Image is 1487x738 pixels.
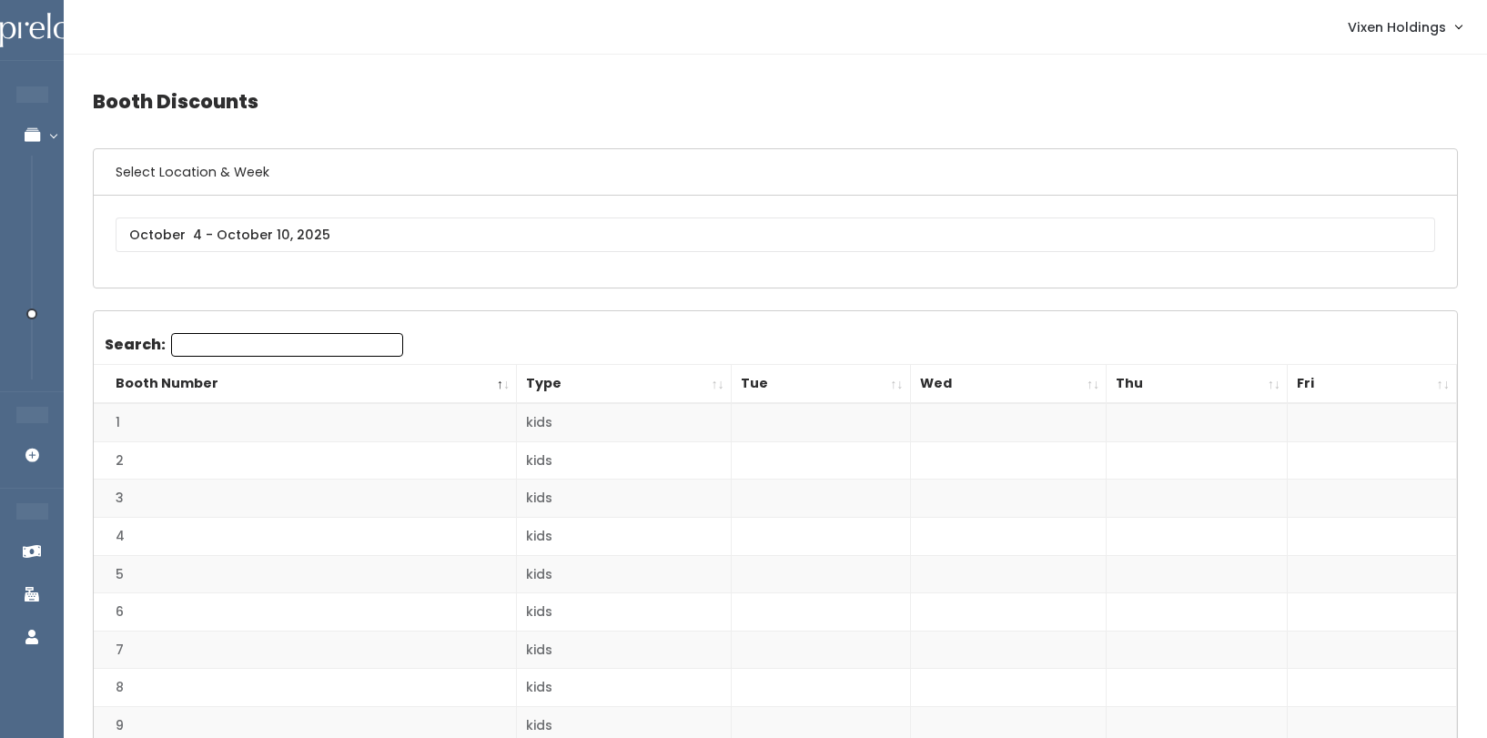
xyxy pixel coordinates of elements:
[731,365,910,404] th: Tue: activate to sort column ascending
[94,555,517,593] td: 5
[94,631,517,669] td: 7
[517,480,732,518] td: kids
[1107,365,1288,404] th: Thu: activate to sort column ascending
[517,517,732,555] td: kids
[517,631,732,669] td: kids
[517,555,732,593] td: kids
[1330,7,1480,46] a: Vixen Holdings
[171,333,403,357] input: Search:
[517,669,732,707] td: kids
[517,593,732,632] td: kids
[517,403,732,441] td: kids
[94,149,1457,196] h6: Select Location & Week
[517,365,732,404] th: Type: activate to sort column ascending
[94,593,517,632] td: 6
[910,365,1107,404] th: Wed: activate to sort column ascending
[94,669,517,707] td: 8
[94,517,517,555] td: 4
[94,403,517,441] td: 1
[94,365,517,404] th: Booth Number: activate to sort column descending
[517,441,732,480] td: kids
[1348,17,1446,37] span: Vixen Holdings
[1288,365,1457,404] th: Fri: activate to sort column ascending
[94,441,517,480] td: 2
[105,333,403,357] label: Search:
[93,76,1458,126] h4: Booth Discounts
[94,480,517,518] td: 3
[116,217,1435,252] input: October 4 - October 10, 2025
